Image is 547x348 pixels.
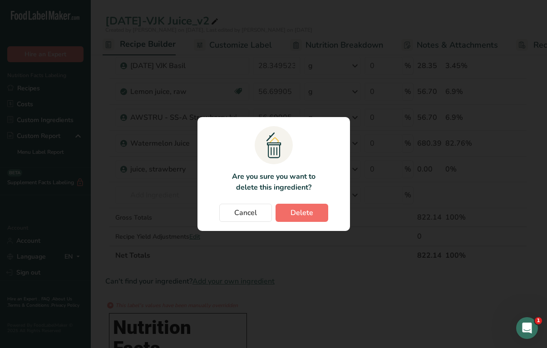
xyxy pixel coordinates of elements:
span: 1 [535,317,542,324]
button: Cancel [219,204,272,222]
button: Delete [276,204,328,222]
p: Are you sure you want to delete this ingredient? [227,171,320,193]
iframe: Intercom live chat [516,317,538,339]
span: Delete [291,207,313,218]
span: Cancel [234,207,257,218]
